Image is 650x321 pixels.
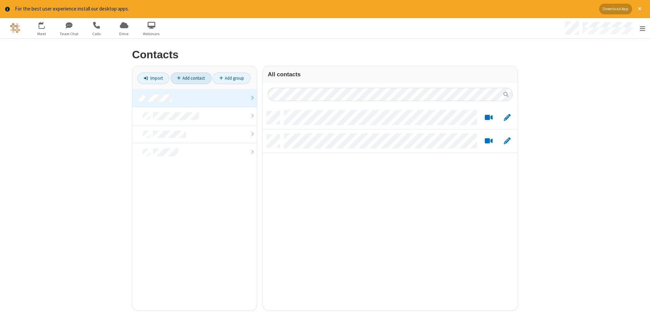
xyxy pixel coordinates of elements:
h2: Contacts [132,49,518,61]
div: grid [263,106,518,310]
button: Edit [500,137,514,145]
button: Start a video meeting [482,113,495,122]
h3: All contacts [268,71,513,78]
iframe: Chat [633,303,645,316]
span: Drive [111,31,137,37]
span: Webinars [139,31,164,37]
div: 1 [43,22,48,27]
a: Add group [213,73,251,84]
span: Team Chat [57,31,82,37]
img: QA Selenium DO NOT DELETE OR CHANGE [10,23,20,33]
button: Start a video meeting [482,137,495,145]
button: Download App [599,4,632,14]
button: Close alert [634,4,645,14]
div: For the best user experience install our desktop apps. [15,5,594,13]
button: Edit [500,113,514,122]
span: Calls [84,31,109,37]
span: Meet [29,31,55,37]
a: Import [137,73,169,84]
a: Add contact [171,73,212,84]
